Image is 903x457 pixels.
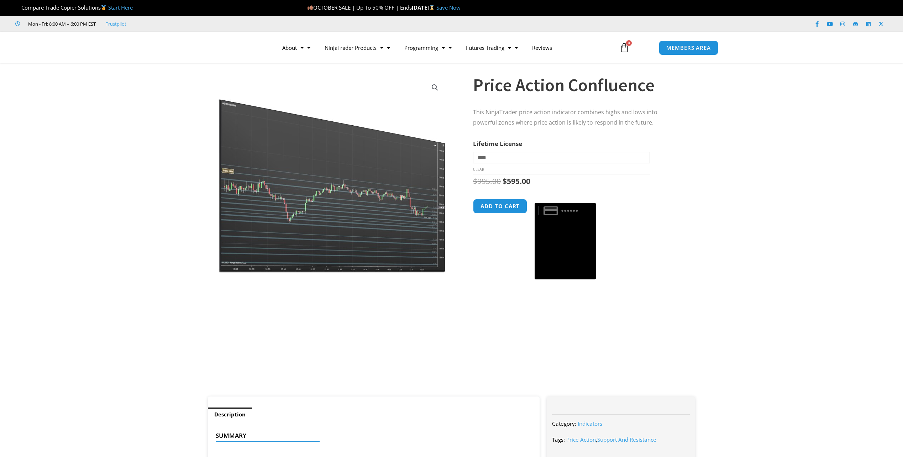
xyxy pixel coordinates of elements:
[317,40,397,56] a: NinjaTrader Products
[552,436,565,443] span: Tags:
[503,176,530,186] bdi: 595.00
[566,436,596,443] a: Price Action
[106,20,126,28] a: Trustpilot
[218,76,447,273] img: Price Action Confluence 2
[26,20,96,28] span: Mon - Fri: 8:00 AM – 6:00 PM EST
[307,4,412,11] span: OCTOBER SALE | Up To 50% OFF | Ends
[429,5,435,10] img: ⌛
[208,408,252,421] a: Description
[533,198,597,199] iframe: Secure payment input frame
[308,5,313,10] img: 🍂
[473,176,501,186] bdi: 995.00
[429,81,441,94] a: View full-screen image gallery
[15,4,133,11] span: Compare Trade Copier Solutions
[473,140,522,148] label: Lifetime License
[566,436,656,443] span: ,
[626,40,632,46] span: 0
[473,73,681,98] h1: Price Action Confluence
[216,432,526,439] h4: Summary
[185,35,261,61] img: LogoAI | Affordable Indicators – NinjaTrader
[473,340,681,393] iframe: Prerender PayPal Message 1
[525,40,559,56] a: Reviews
[562,207,579,215] text: ••••••
[503,176,507,186] span: $
[473,176,477,186] span: $
[412,4,436,11] strong: [DATE]
[108,4,133,11] a: Start Here
[16,5,21,10] img: 🏆
[459,40,525,56] a: Futures Trading
[659,41,718,55] a: MEMBERS AREA
[535,203,596,280] button: Buy with GPay
[473,108,657,126] span: This NinjaTrader price action indicator combines highs and lows into powerful zones where price a...
[609,37,640,58] a: 0
[578,420,602,427] a: Indicators
[597,436,656,443] a: Support And Resistance
[666,45,711,51] span: MEMBERS AREA
[397,40,459,56] a: Programming
[473,283,681,337] iframe: PayPal Message 1
[275,40,611,56] nav: Menu
[436,4,461,11] a: Save Now
[275,40,317,56] a: About
[552,420,576,427] span: Category:
[101,5,106,10] img: 🥇
[473,199,527,214] button: Add to cart
[473,167,484,172] a: Clear options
